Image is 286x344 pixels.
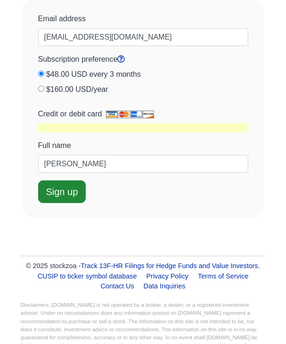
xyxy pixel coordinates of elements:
input: Your name as it appears on your credit card [38,155,248,173]
label: Email address [38,13,86,25]
a: Terms of Service [194,269,252,284]
a: CUSIP to ticker symbol database [34,269,141,284]
label: Subscription preference [38,54,125,65]
label: Credit or debit card [38,108,154,120]
input: Your email [38,28,248,46]
label: Full name [38,140,71,151]
img: Pay by Visa, Mastercard, American Express, or Discover [106,111,154,118]
a: Contact Us [97,278,138,294]
a: Track 13F-HR Filings for Hedge Funds and Value Investors [81,262,258,270]
button: Sign up [38,180,86,203]
a: Privacy Policy [143,269,193,284]
iframe: Cadre de saisie sécurisé pour le paiement par carte [38,123,248,132]
label: $160.00 USD/year [46,84,108,95]
a: Data Inquiries [140,278,189,294]
div: © 2025 stockzoa - . [21,261,266,271]
label: $48.00 USD every 3 months [46,69,141,80]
